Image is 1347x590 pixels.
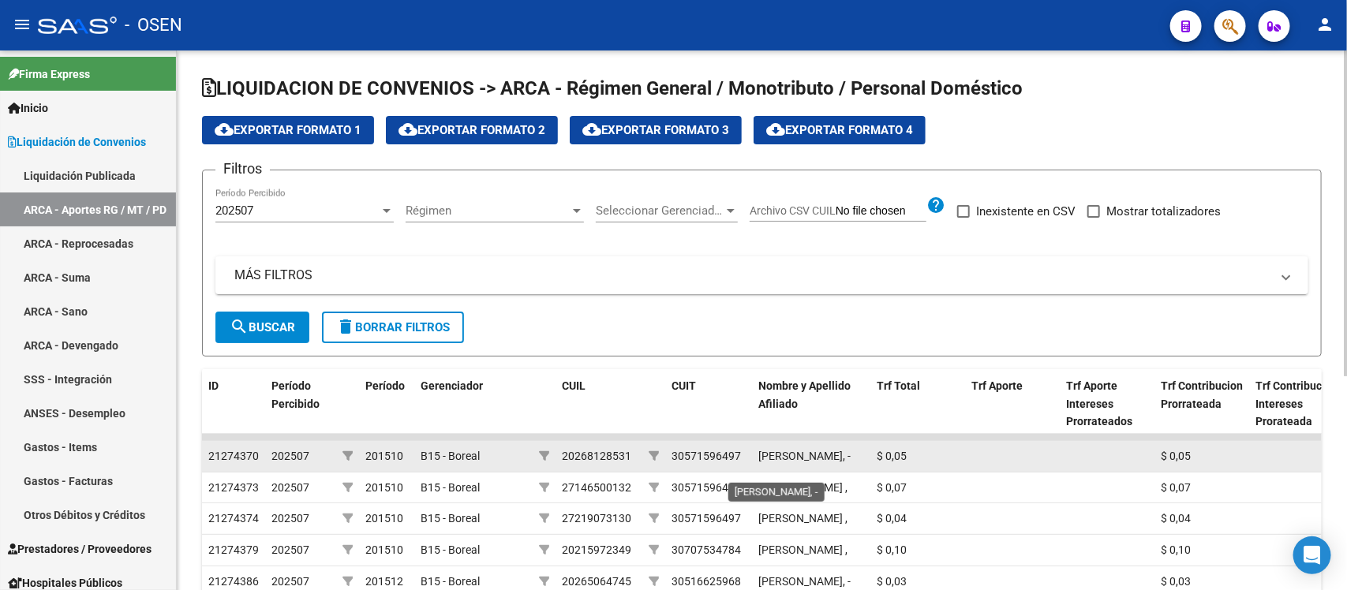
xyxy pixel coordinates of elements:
[758,543,847,556] span: [PERSON_NAME] ,
[754,116,926,144] button: Exportar Formato 4
[215,312,309,343] button: Buscar
[421,481,480,494] span: B15 - Boreal
[208,543,259,556] span: 21274379
[1060,369,1154,439] datatable-header-cell: Trf Aporte Intereses Prorrateados
[766,123,913,137] span: Exportar Formato 4
[758,450,851,462] span: [PERSON_NAME], -
[758,575,851,588] span: [PERSON_NAME], -
[365,481,403,494] span: 201510
[665,369,752,439] datatable-header-cell: CUIT
[1161,512,1191,525] span: $ 0,04
[13,15,32,34] mat-icon: menu
[271,379,320,410] span: Período Percibido
[766,120,785,139] mat-icon: cloud_download
[322,312,464,343] button: Borrar Filtros
[1161,379,1243,410] span: Trf Contribucion Prorrateada
[750,204,836,217] span: Archivo CSV CUIL
[406,204,570,218] span: Régimen
[1066,379,1132,428] span: Trf Aporte Intereses Prorrateados
[562,447,631,465] div: 20268128531
[215,123,361,137] span: Exportar Formato 1
[365,575,403,588] span: 201512
[271,575,309,588] span: 202507
[265,369,336,439] datatable-header-cell: Período Percibido
[215,158,270,180] h3: Filtros
[1161,450,1191,462] span: $ 0,05
[976,202,1076,221] span: Inexistente en CSV
[1161,575,1191,588] span: $ 0,03
[672,447,741,465] div: 30571596497
[271,543,309,556] span: 202507
[414,369,533,439] datatable-header-cell: Gerenciador
[365,379,405,392] span: Período
[421,543,480,556] span: B15 - Boreal
[202,369,265,439] datatable-header-cell: ID
[215,204,253,218] span: 202507
[215,120,234,139] mat-icon: cloud_download
[836,204,926,218] input: Archivo CSV CUIL
[562,510,631,528] div: 27219073130
[877,512,907,525] span: $ 0,04
[870,369,965,439] datatable-header-cell: Trf Total
[271,512,309,525] span: 202507
[421,379,483,392] span: Gerenciador
[672,479,741,497] div: 30571596497
[234,267,1270,284] mat-panel-title: MÁS FILTROS
[8,540,152,558] span: Prestadores / Proveedores
[926,196,945,215] mat-icon: help
[398,120,417,139] mat-icon: cloud_download
[596,204,724,218] span: Seleccionar Gerenciador
[1161,481,1191,494] span: $ 0,07
[1249,369,1344,439] datatable-header-cell: Trf Contribucion Intereses Prorateada
[562,479,631,497] div: 27146500132
[758,481,847,494] span: [PERSON_NAME] ,
[1161,543,1191,556] span: $ 0,10
[672,510,741,528] div: 30571596497
[758,379,851,410] span: Nombre y Apellido Afiliado
[562,379,586,392] span: CUIL
[965,369,1060,439] datatable-header-cell: Trf Aporte
[359,369,414,439] datatable-header-cell: Período
[208,379,219,392] span: ID
[1154,369,1249,439] datatable-header-cell: Trf Contribucion Prorrateada
[752,369,870,439] datatable-header-cell: Nombre y Apellido Afiliado
[8,65,90,83] span: Firma Express
[230,320,295,334] span: Buscar
[672,379,696,392] span: CUIT
[562,541,631,559] div: 20215972349
[582,120,601,139] mat-icon: cloud_download
[271,450,309,462] span: 202507
[365,512,403,525] span: 201510
[202,116,374,144] button: Exportar Formato 1
[570,116,742,144] button: Exportar Formato 3
[877,481,907,494] span: $ 0,07
[271,481,309,494] span: 202507
[877,575,907,588] span: $ 0,03
[877,543,907,556] span: $ 0,10
[1315,15,1334,34] mat-icon: person
[398,123,545,137] span: Exportar Formato 2
[208,575,259,588] span: 21274386
[421,450,480,462] span: B15 - Boreal
[556,369,642,439] datatable-header-cell: CUIL
[202,77,1023,99] span: LIQUIDACION DE CONVENIOS -> ARCA - Régimen General / Monotributo / Personal Doméstico
[8,133,146,151] span: Liquidación de Convenios
[877,450,907,462] span: $ 0,05
[877,379,920,392] span: Trf Total
[8,99,48,117] span: Inicio
[386,116,558,144] button: Exportar Formato 2
[336,320,450,334] span: Borrar Filtros
[758,512,847,525] span: [PERSON_NAME] ,
[215,256,1308,294] mat-expansion-panel-header: MÁS FILTROS
[421,512,480,525] span: B15 - Boreal
[365,450,403,462] span: 201510
[208,450,259,462] span: 21274370
[1293,536,1331,574] div: Open Intercom Messenger
[208,481,259,494] span: 21274373
[1255,379,1338,428] span: Trf Contribucion Intereses Prorateada
[582,123,729,137] span: Exportar Formato 3
[365,543,403,556] span: 201510
[971,379,1023,392] span: Trf Aporte
[230,317,249,336] mat-icon: search
[672,541,741,559] div: 30707534784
